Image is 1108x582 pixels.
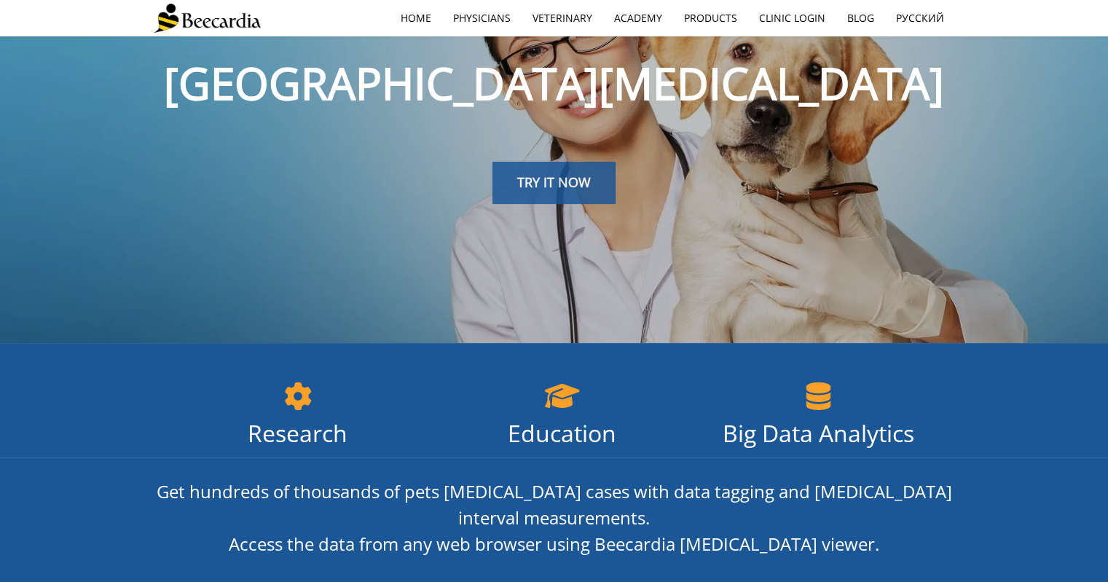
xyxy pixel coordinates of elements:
[390,1,442,35] a: home
[508,417,616,449] span: Education
[603,1,673,35] a: Academy
[522,1,603,35] a: Veterinary
[673,1,748,35] a: Products
[492,162,616,204] a: TRY IT NOW
[836,1,885,35] a: Blog
[248,417,347,449] span: Research
[723,417,914,449] span: Big Data Analytics
[885,1,955,35] a: Русский
[517,173,591,191] span: TRY IT NOW
[748,1,836,35] a: Clinic Login
[164,53,944,113] span: [GEOGRAPHIC_DATA][MEDICAL_DATA]
[157,479,952,530] span: Get hundreds of thousands of pets [MEDICAL_DATA] cases with data tagging and [MEDICAL_DATA] inter...
[229,532,879,556] span: Access the data from any web browser using Beecardia [MEDICAL_DATA] viewer.
[154,4,261,33] img: Beecardia
[442,1,522,35] a: Physicians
